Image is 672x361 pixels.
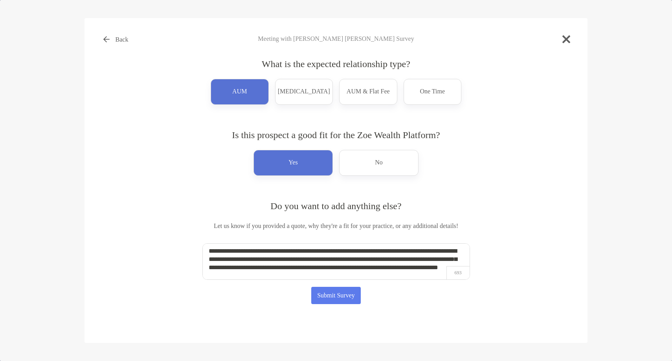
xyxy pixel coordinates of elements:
img: close modal [562,35,570,43]
p: One Time [420,86,445,98]
p: 693 [446,266,470,279]
h4: Meeting with [PERSON_NAME] [PERSON_NAME] Survey [97,35,575,42]
p: Let us know if you provided a quote, why they're a fit for your practice, or any additional details! [202,221,470,231]
h4: What is the expected relationship type? [202,59,470,69]
h4: Do you want to add anything else? [202,201,470,211]
p: AUM [232,86,247,98]
h4: Is this prospect a good fit for the Zoe Wealth Platform? [202,130,470,140]
img: button icon [103,36,110,42]
p: Yes [288,157,297,169]
p: [MEDICAL_DATA] [278,86,330,98]
p: AUM & Flat Fee [347,86,390,98]
button: Submit Survey [311,287,361,304]
p: No [375,157,383,169]
button: Back [97,31,134,48]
